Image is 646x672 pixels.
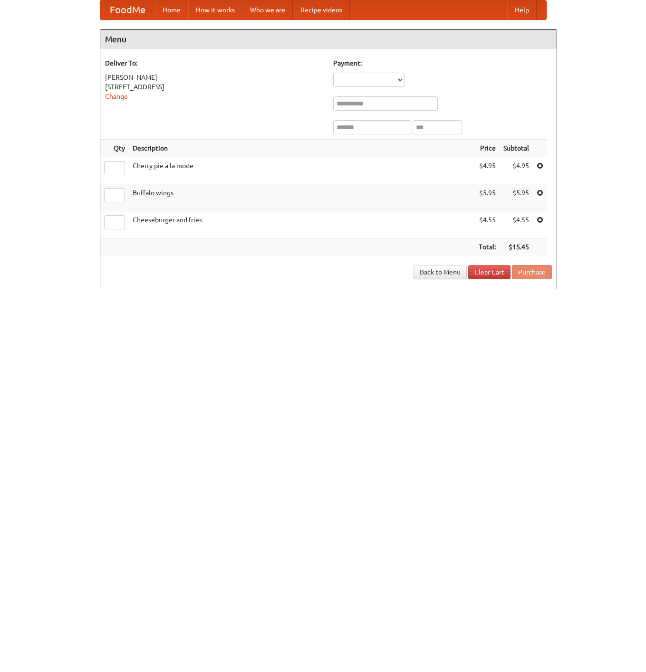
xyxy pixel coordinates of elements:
div: [PERSON_NAME] [105,73,324,82]
a: Back to Menu [414,265,467,279]
h5: Deliver To: [105,58,324,68]
th: $15.45 [500,238,533,256]
th: Qty [100,140,129,157]
div: [STREET_ADDRESS] [105,82,324,92]
th: Total: [475,238,500,256]
a: How it works [188,0,242,19]
td: Buffalo wings [129,184,475,211]
a: Recipe videos [293,0,350,19]
td: $4.95 [500,157,533,184]
button: Purchase [512,265,552,279]
a: Change [105,93,128,100]
a: Clear Cart [468,265,511,279]
td: $5.95 [475,184,500,211]
th: Subtotal [500,140,533,157]
td: $4.55 [500,211,533,238]
td: Cherry pie a la mode [129,157,475,184]
a: Help [507,0,537,19]
a: Home [155,0,188,19]
a: Who we are [242,0,293,19]
td: Cheeseburger and fries [129,211,475,238]
th: Price [475,140,500,157]
a: FoodMe [100,0,155,19]
h5: Payment: [333,58,552,68]
h4: Menu [100,30,557,49]
td: $4.95 [475,157,500,184]
td: $4.55 [475,211,500,238]
td: $5.95 [500,184,533,211]
th: Description [129,140,475,157]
